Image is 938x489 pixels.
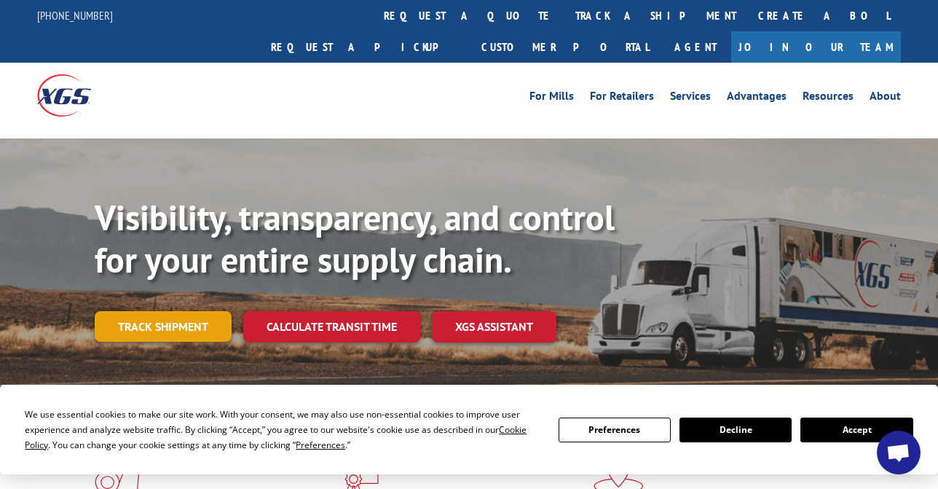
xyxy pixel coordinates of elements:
button: Preferences [559,418,671,442]
a: Services [670,90,711,106]
button: Accept [800,418,913,442]
a: [PHONE_NUMBER] [37,8,113,23]
a: Customer Portal [470,31,660,63]
a: Calculate transit time [243,311,420,343]
a: XGS ASSISTANT [432,311,556,343]
b: Visibility, transparency, and control for your entire supply chain. [95,195,615,282]
a: For Retailers [590,90,654,106]
a: For Mills [529,90,574,106]
a: Agent [660,31,731,63]
a: Join Our Team [731,31,901,63]
a: Advantages [727,90,787,106]
div: We use essential cookies to make our site work. With your consent, we may also use non-essential ... [25,407,540,453]
a: Open chat [877,431,921,474]
a: Resources [803,90,854,106]
a: Request a pickup [260,31,470,63]
a: Track shipment [95,311,232,342]
a: About [870,90,901,106]
span: Preferences [296,439,345,451]
button: Decline [679,418,792,442]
